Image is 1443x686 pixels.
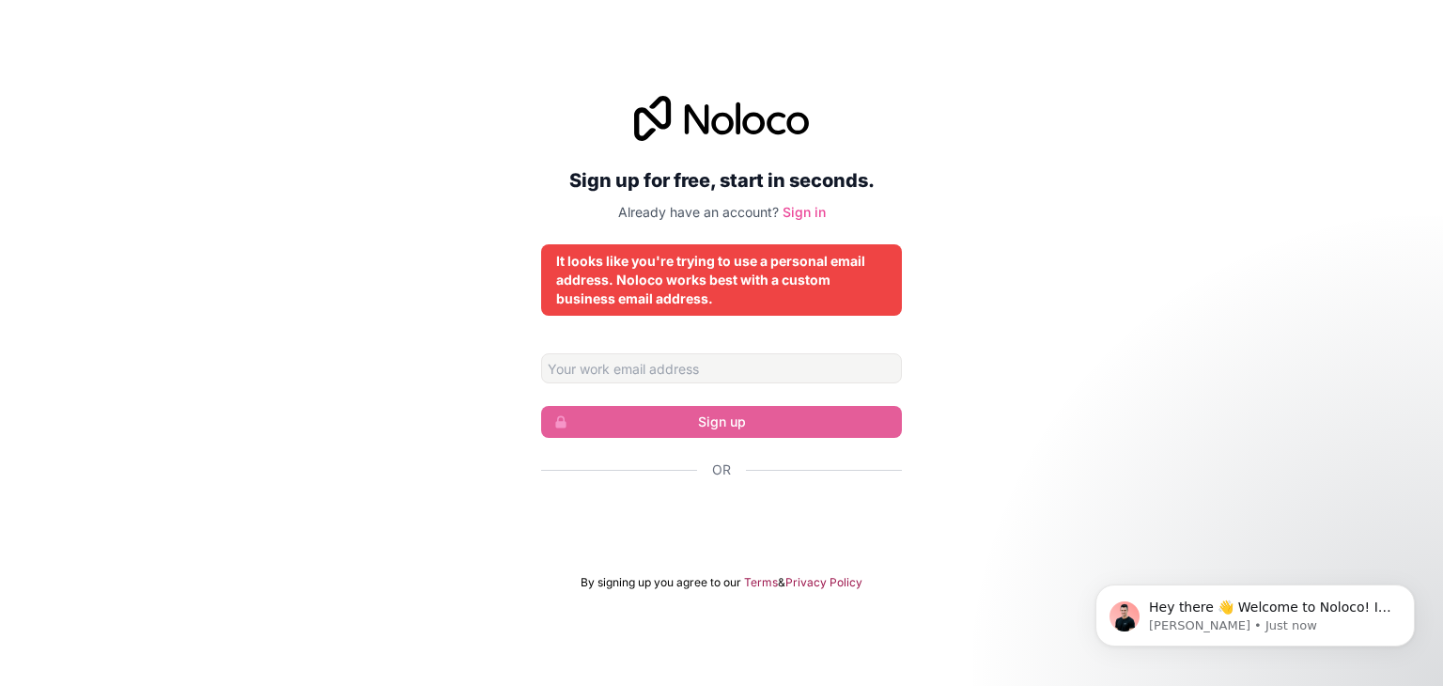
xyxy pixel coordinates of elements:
[712,460,731,479] span: Or
[532,500,911,541] iframe: Sign in with Google Button
[618,204,779,220] span: Already have an account?
[541,406,902,438] button: Sign up
[744,575,778,590] a: Terms
[785,575,862,590] a: Privacy Policy
[541,353,902,383] input: Email address
[556,252,887,308] div: It looks like you're trying to use a personal email address. Noloco works best with a custom busi...
[783,204,826,220] a: Sign in
[778,575,785,590] span: &
[581,575,741,590] span: By signing up you agree to our
[1067,545,1443,677] iframe: Intercom notifications message
[541,164,902,197] h2: Sign up for free, start in seconds.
